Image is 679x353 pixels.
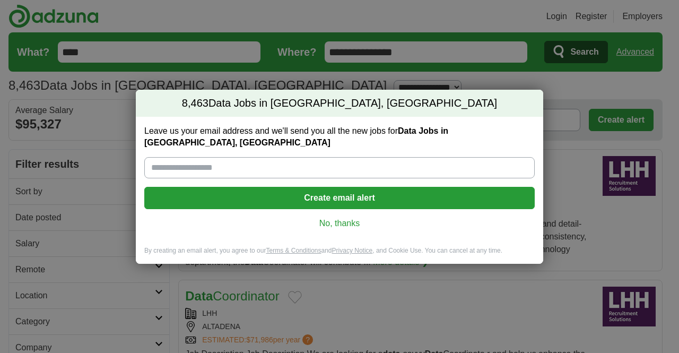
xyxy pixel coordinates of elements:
label: Leave us your email address and we'll send you all the new jobs for [144,125,535,149]
a: Privacy Notice [332,247,373,254]
button: Create email alert [144,187,535,209]
span: 8,463 [182,96,208,111]
div: By creating an email alert, you agree to our and , and Cookie Use. You can cancel at any time. [136,246,543,264]
h2: Data Jobs in [GEOGRAPHIC_DATA], [GEOGRAPHIC_DATA] [136,90,543,117]
a: No, thanks [153,218,526,229]
a: Terms & Conditions [266,247,321,254]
